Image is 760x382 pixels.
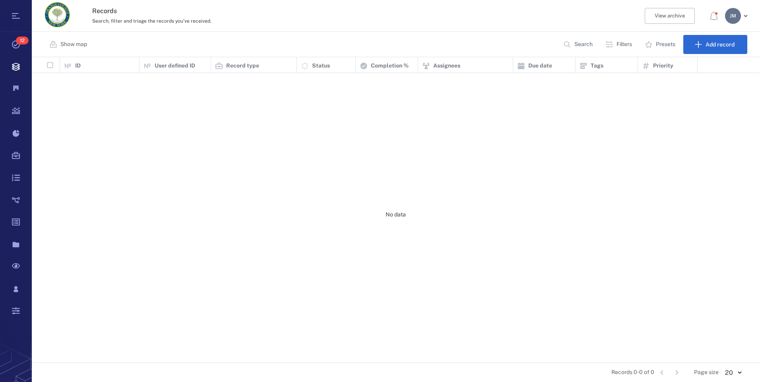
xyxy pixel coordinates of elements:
[155,62,195,70] p: User defined ID
[75,62,81,70] p: ID
[92,18,211,24] span: Search, filter and triage the records you've received.
[433,62,460,70] p: Assignees
[617,41,632,48] p: Filters
[683,35,747,54] button: Add record
[574,41,593,48] p: Search
[45,35,93,54] button: Show map
[32,73,760,356] div: No data
[694,368,719,376] span: Page size
[558,35,599,54] button: Search
[611,368,654,376] span: Records 0-0 of 0
[725,8,750,24] button: JM
[654,366,684,379] nav: pagination navigation
[60,41,87,48] p: Show map
[656,41,675,48] p: Presets
[591,62,603,70] p: Tags
[528,62,552,70] p: Due date
[653,62,673,70] p: Priority
[640,35,682,54] button: Presets
[312,62,330,70] p: Status
[719,368,747,377] div: 20
[371,62,409,70] p: Completion %
[645,8,695,24] button: View archive
[92,6,523,16] h3: Records
[45,2,70,30] a: Go home
[16,37,29,44] span: 12
[226,62,259,70] p: Record type
[601,35,638,54] button: Filters
[725,8,741,24] div: J M
[45,2,70,27] img: Orange County Planning Department logo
